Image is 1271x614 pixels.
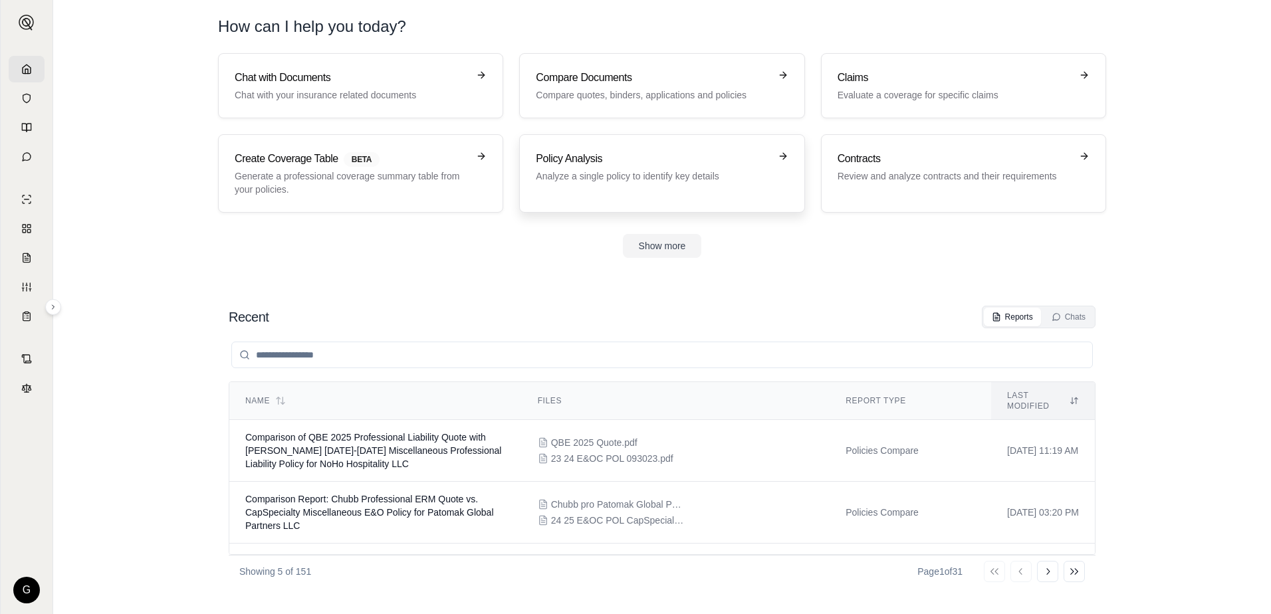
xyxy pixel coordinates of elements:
[235,70,468,86] h3: Chat with Documents
[245,432,501,469] span: Comparison of QBE 2025 Professional Liability Quote with Lloyd's 2023-2024 Miscellaneous Professi...
[9,85,45,112] a: Documents Vault
[13,9,40,36] button: Expand sidebar
[830,420,991,482] td: Policies Compare
[9,274,45,300] a: Custom Report
[991,482,1095,544] td: [DATE] 03:20 PM
[519,53,804,118] a: Compare DocumentsCompare quotes, binders, applications and policies
[245,494,494,531] span: Comparison Report: Chubb Professional ERM Quote vs. CapSpecialty Miscellaneous E&O Policy for Pat...
[536,88,769,102] p: Compare quotes, binders, applications and policies
[551,498,684,511] span: Chubb pro Patomak Global Partners LLC.pdf
[9,303,45,330] a: Coverage Table
[551,514,684,527] span: 24 25 E&OC POL CapSpecialty E&O Policy.pdf
[838,151,1071,167] h3: Contracts
[984,308,1041,326] button: Reports
[821,134,1106,213] a: ContractsReview and analyze contracts and their requirements
[821,53,1106,118] a: ClaimsEvaluate a coverage for specific claims
[9,245,45,271] a: Claim Coverage
[344,152,380,167] span: BETA
[623,234,702,258] button: Show more
[218,134,503,213] a: Create Coverage TableBETAGenerate a professional coverage summary table from your policies.
[9,114,45,141] a: Prompt Library
[218,53,503,118] a: Chat with DocumentsChat with your insurance related documents
[9,186,45,213] a: Single Policy
[838,88,1071,102] p: Evaluate a coverage for specific claims
[229,308,269,326] h2: Recent
[1044,308,1094,326] button: Chats
[838,70,1071,86] h3: Claims
[235,169,468,196] p: Generate a professional coverage summary table from your policies.
[13,577,40,603] div: G
[551,452,673,465] span: 23 24 E&OC POL 093023.pdf
[9,215,45,242] a: Policy Comparisons
[536,70,769,86] h3: Compare Documents
[245,395,506,406] div: Name
[9,375,45,401] a: Legal Search Engine
[991,420,1095,482] td: [DATE] 11:19 AM
[235,88,468,102] p: Chat with your insurance related documents
[830,544,991,605] td: Single Policy Analysis
[1007,390,1079,411] div: Last modified
[1052,312,1086,322] div: Chats
[522,382,830,420] th: Files
[19,15,35,31] img: Expand sidebar
[519,134,804,213] a: Policy AnalysisAnalyze a single policy to identify key details
[917,565,963,578] div: Page 1 of 31
[838,169,1071,183] p: Review and analyze contracts and their requirements
[991,544,1095,605] td: [DATE] 03:15 PM
[992,312,1033,322] div: Reports
[9,56,45,82] a: Home
[9,346,45,372] a: Contract Analysis
[536,151,769,167] h3: Policy Analysis
[551,436,637,449] span: QBE 2025 Quote.pdf
[45,299,61,315] button: Expand sidebar
[239,565,311,578] p: Showing 5 of 151
[830,482,991,544] td: Policies Compare
[536,169,769,183] p: Analyze a single policy to identify key details
[830,382,991,420] th: Report Type
[218,16,1106,37] h1: How can I help you today?
[235,151,468,167] h3: Create Coverage Table
[9,144,45,170] a: Chat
